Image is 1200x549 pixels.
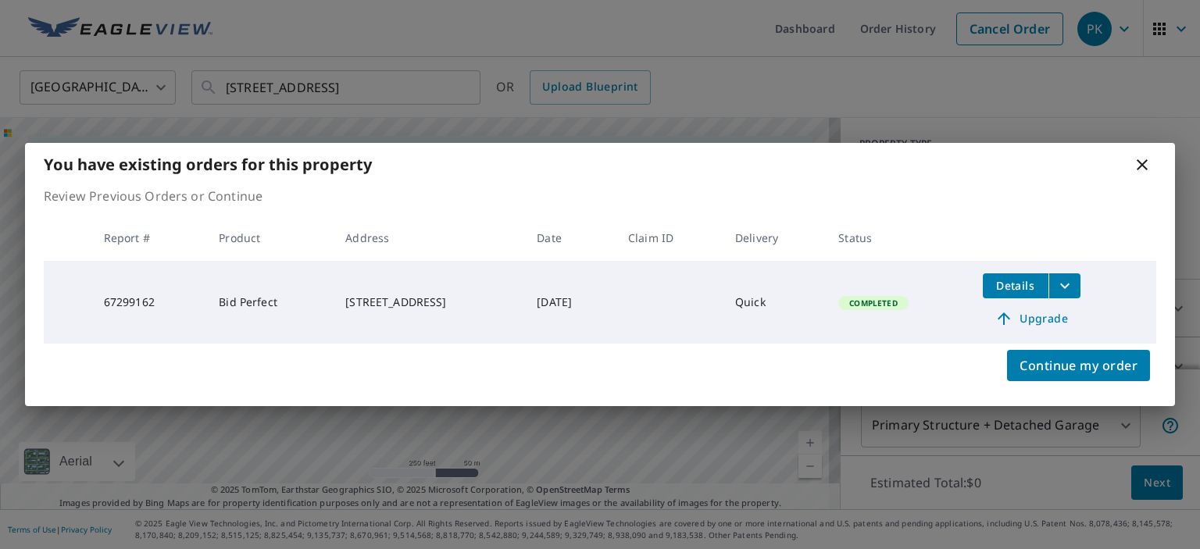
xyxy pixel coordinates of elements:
[524,215,616,261] th: Date
[44,187,1156,205] p: Review Previous Orders or Continue
[723,215,826,261] th: Delivery
[1020,355,1137,376] span: Continue my order
[983,273,1048,298] button: detailsBtn-67299162
[91,215,207,261] th: Report #
[992,309,1071,328] span: Upgrade
[616,215,723,261] th: Claim ID
[91,261,207,344] td: 67299162
[524,261,616,344] td: [DATE]
[345,294,512,310] div: [STREET_ADDRESS]
[206,261,333,344] td: Bid Perfect
[826,215,970,261] th: Status
[840,298,906,308] span: Completed
[983,306,1080,331] a: Upgrade
[992,278,1039,293] span: Details
[206,215,333,261] th: Product
[723,261,826,344] td: Quick
[1048,273,1080,298] button: filesDropdownBtn-67299162
[1007,350,1150,381] button: Continue my order
[333,215,524,261] th: Address
[44,154,372,175] b: You have existing orders for this property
